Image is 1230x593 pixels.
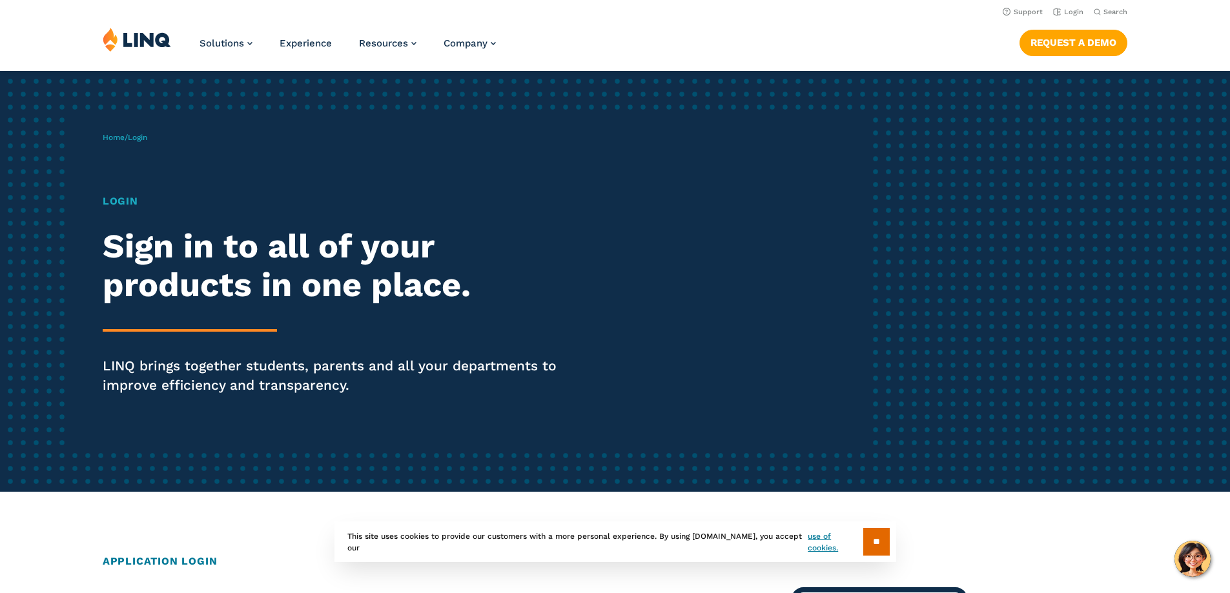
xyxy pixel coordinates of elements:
a: use of cookies. [808,530,863,554]
nav: Button Navigation [1020,27,1127,55]
a: Solutions [200,37,252,49]
span: Company [444,37,487,49]
p: LINQ brings together students, parents and all your departments to improve efficiency and transpa... [103,356,577,395]
span: Solutions [200,37,244,49]
h1: Login [103,194,577,209]
button: Hello, have a question? Let’s chat. [1174,541,1211,577]
span: Search [1103,8,1127,16]
a: Home [103,133,125,142]
span: Login [128,133,147,142]
a: Support [1003,8,1043,16]
div: This site uses cookies to provide our customers with a more personal experience. By using [DOMAIN... [334,521,896,562]
a: Login [1053,8,1083,16]
a: Company [444,37,496,49]
a: Request a Demo [1020,30,1127,55]
img: LINQ | K‑12 Software [103,27,171,52]
span: Resources [359,37,408,49]
nav: Primary Navigation [200,27,496,70]
button: Open Search Bar [1094,7,1127,17]
span: / [103,133,147,142]
h2: Sign in to all of your products in one place. [103,227,577,305]
a: Experience [280,37,332,49]
a: Resources [359,37,416,49]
